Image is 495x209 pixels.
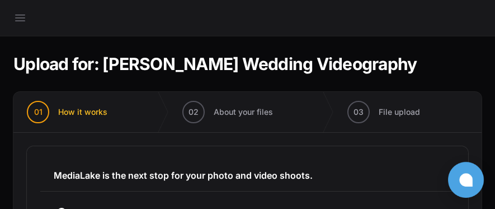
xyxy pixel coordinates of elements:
[214,106,273,118] span: About your files
[13,92,121,132] button: 01 How it works
[13,54,417,74] h1: Upload for: [PERSON_NAME] Wedding Videography
[34,106,43,118] span: 01
[58,106,107,118] span: How it works
[169,92,286,132] button: 02 About your files
[188,106,199,118] span: 02
[379,106,420,118] span: File upload
[334,92,433,132] button: 03 File upload
[54,169,441,182] h3: MediaLake is the next stop for your photo and video shoots.
[448,162,484,198] button: Open chat window
[353,106,364,118] span: 03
